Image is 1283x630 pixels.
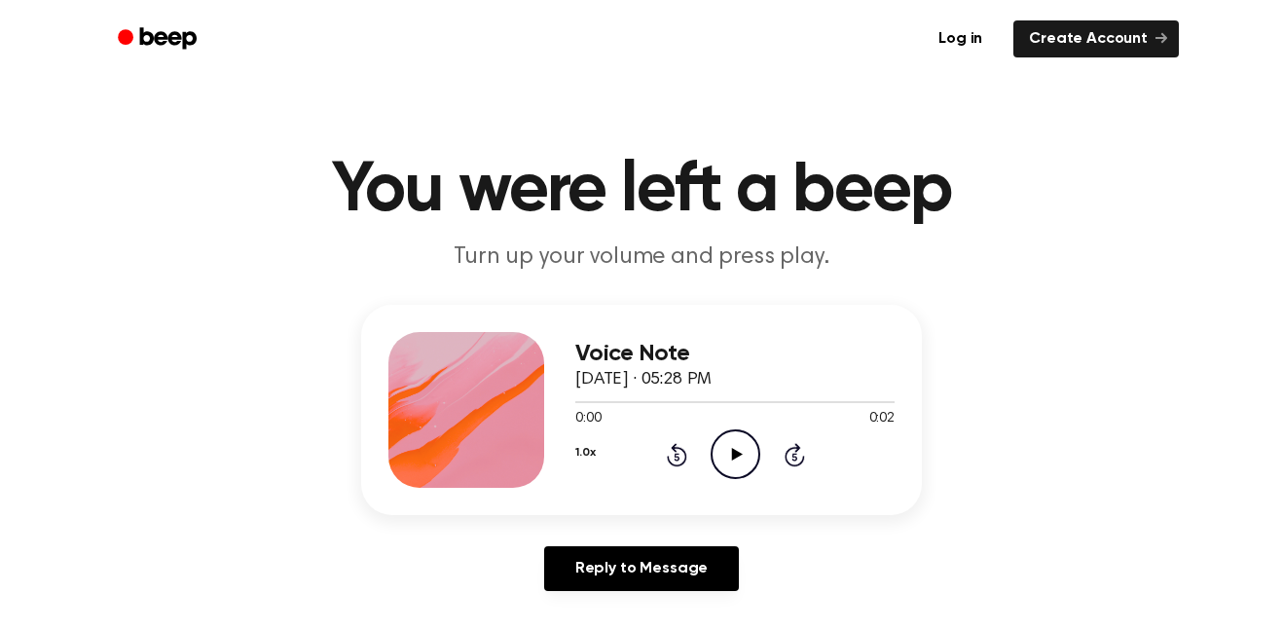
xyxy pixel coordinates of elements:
a: Reply to Message [544,546,739,591]
h3: Voice Note [575,341,895,367]
span: [DATE] · 05:28 PM [575,371,712,389]
span: 0:00 [575,409,601,429]
button: 1.0x [575,436,595,469]
p: Turn up your volume and press play. [268,241,1015,274]
a: Log in [919,17,1002,61]
h1: You were left a beep [143,156,1140,226]
span: 0:02 [869,409,895,429]
a: Create Account [1013,20,1179,57]
a: Beep [104,20,214,58]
